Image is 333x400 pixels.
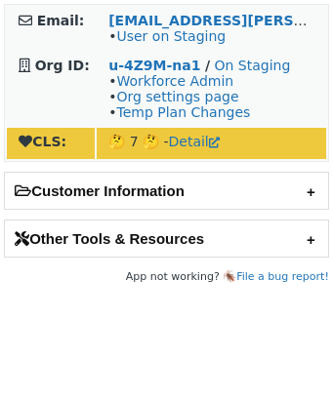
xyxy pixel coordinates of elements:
[108,28,226,44] span: •
[5,173,328,209] h2: Customer Information
[116,89,238,104] a: Org settings page
[5,220,328,257] h2: Other Tools & Resources
[19,134,66,149] strong: CLS:
[169,134,220,149] a: Detail
[116,104,250,120] a: Temp Plan Changes
[97,128,326,159] td: 🤔 7 🤔 -
[205,58,210,73] strong: /
[116,28,226,44] a: User on Staging
[215,58,291,73] a: On Staging
[116,73,233,89] a: Workforce Admin
[236,270,329,283] a: File a bug report!
[4,267,329,287] footer: App not working? 🪳
[108,73,250,120] span: • • •
[108,58,200,73] a: u-4Z9M-na1
[37,13,85,28] strong: Email:
[35,58,90,73] strong: Org ID:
